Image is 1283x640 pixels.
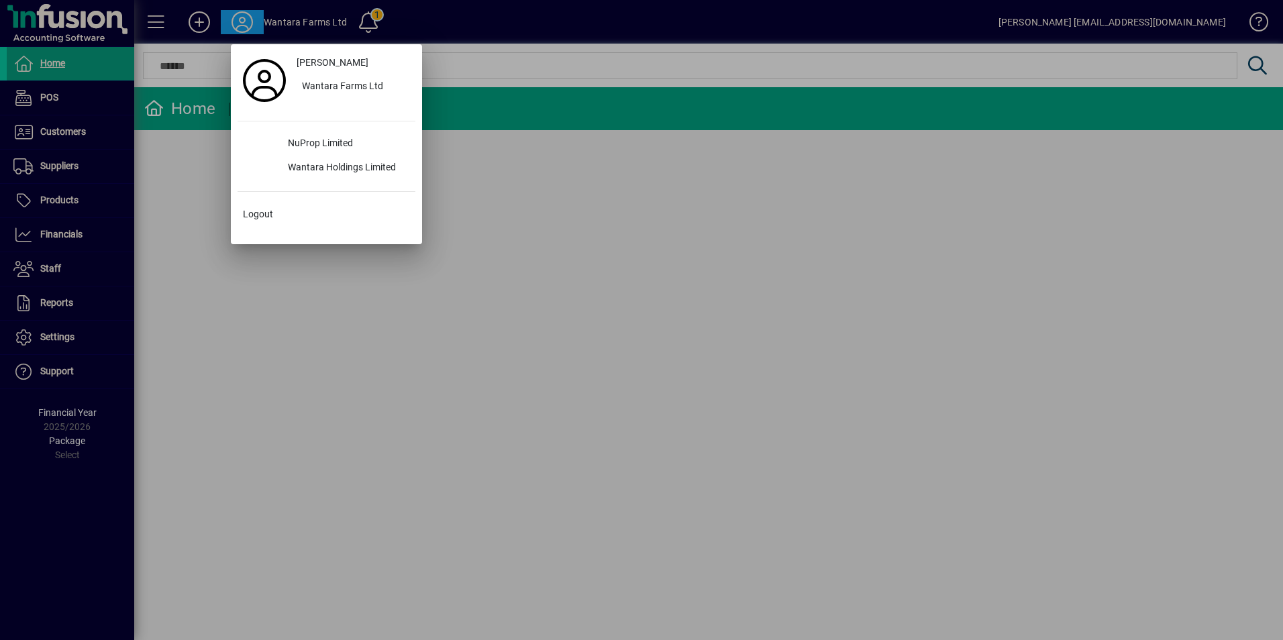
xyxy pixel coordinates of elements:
span: Logout [243,207,273,221]
button: Wantara Farms Ltd [291,75,415,99]
button: NuProp Limited [238,132,415,156]
span: [PERSON_NAME] [297,56,368,70]
button: Wantara Holdings Limited [238,156,415,180]
div: Wantara Holdings Limited [277,156,415,180]
button: Logout [238,203,415,227]
a: Profile [238,68,291,93]
a: [PERSON_NAME] [291,51,415,75]
div: NuProp Limited [277,132,415,156]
